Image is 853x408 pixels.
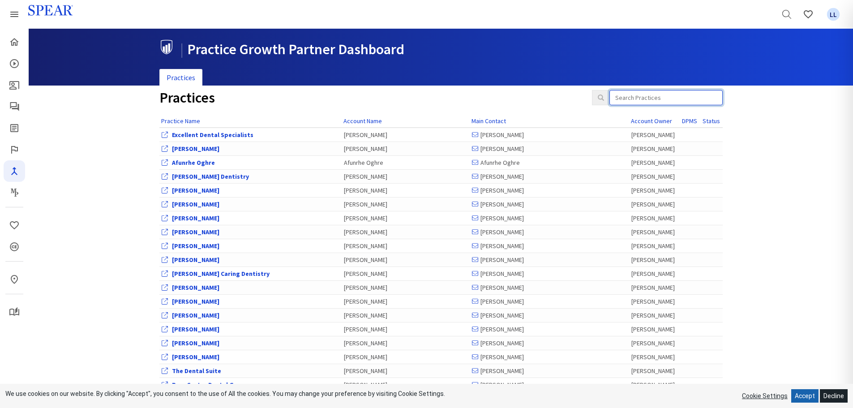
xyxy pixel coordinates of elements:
[172,297,219,305] a: View Office Dashboard
[344,144,467,153] div: [PERSON_NAME]
[172,311,219,319] a: View Office Dashboard
[172,270,270,278] a: View Office Dashboard
[344,339,467,348] div: [PERSON_NAME]
[472,186,627,195] div: [PERSON_NAME]
[631,352,678,361] div: [PERSON_NAME]
[344,325,467,334] div: [PERSON_NAME]
[4,139,25,160] a: Faculty Club Elite
[172,172,249,180] a: View Office Dashboard
[472,366,627,375] div: [PERSON_NAME]
[172,186,219,194] a: View Office Dashboard
[4,74,25,96] a: Patient Education
[472,380,627,389] div: [PERSON_NAME]
[172,242,219,250] a: View Office Dashboard
[344,172,467,181] div: [PERSON_NAME]
[161,117,200,125] a: Practice Name
[631,144,678,153] div: [PERSON_NAME]
[172,159,215,167] a: View Office Dashboard
[4,269,25,290] a: In-Person & Virtual
[472,200,627,209] div: [PERSON_NAME]
[472,297,627,306] div: [PERSON_NAME]
[631,269,678,278] div: [PERSON_NAME]
[472,352,627,361] div: [PERSON_NAME]
[172,339,219,347] a: View Office Dashboard
[776,4,797,25] a: Search
[631,172,678,181] div: [PERSON_NAME]
[472,130,627,139] div: [PERSON_NAME]
[172,325,219,333] a: View Office Dashboard
[631,158,678,167] div: [PERSON_NAME]
[742,392,788,399] a: Cookie Settings
[682,117,697,125] a: DPMS
[631,186,678,195] div: [PERSON_NAME]
[172,200,219,208] a: View Office Dashboard
[4,160,25,182] a: Navigator Pro
[703,117,720,125] a: Status
[344,352,467,361] div: [PERSON_NAME]
[172,228,219,236] a: View Office Dashboard
[344,366,467,375] div: [PERSON_NAME]
[172,256,219,264] a: View Office Dashboard
[4,96,25,117] a: Spear Talk
[4,236,25,258] a: CE Credits
[343,117,382,125] a: Account Name
[827,8,840,21] span: LL
[472,269,627,278] div: [PERSON_NAME]
[631,380,678,389] div: [PERSON_NAME]
[344,158,467,167] div: Afunrhe Oghre
[4,31,25,53] a: Home
[472,311,627,320] div: [PERSON_NAME]
[791,389,819,403] button: Accept
[631,200,678,209] div: [PERSON_NAME]
[4,4,25,25] a: Spear Products
[159,69,202,86] a: Practices
[159,40,716,57] h1: Practice Growth Partner Dashboard
[344,297,467,306] div: [PERSON_NAME]
[344,283,467,292] div: [PERSON_NAME]
[172,381,248,389] a: View Office Dashboard
[159,90,579,106] h1: Practices
[172,131,253,139] a: View Office Dashboard
[472,144,627,153] div: [PERSON_NAME]
[472,255,627,264] div: [PERSON_NAME]
[4,215,25,236] a: Favorites
[344,380,467,389] div: [PERSON_NAME]
[344,311,467,320] div: [PERSON_NAME]
[344,255,467,264] div: [PERSON_NAME]
[820,389,848,403] button: Decline
[472,172,627,181] div: [PERSON_NAME]
[823,4,844,25] a: Favorites
[344,228,467,236] div: [PERSON_NAME]
[4,117,25,139] a: Spear Digest
[797,4,819,25] a: Favorites
[472,214,627,223] div: [PERSON_NAME]
[472,228,627,236] div: [PERSON_NAME]
[631,241,678,250] div: [PERSON_NAME]
[344,241,467,250] div: [PERSON_NAME]
[631,228,678,236] div: [PERSON_NAME]
[172,214,219,222] a: View Office Dashboard
[631,117,672,125] a: Account Owner
[172,353,219,361] a: View Office Dashboard
[472,283,627,292] div: [PERSON_NAME]
[180,40,184,58] span: |
[631,311,678,320] div: [PERSON_NAME]
[472,117,506,125] a: Main Contact
[609,90,723,105] input: Search Practices
[344,130,467,139] div: [PERSON_NAME]
[472,339,627,348] div: [PERSON_NAME]
[172,145,219,153] a: View Office Dashboard
[631,366,678,375] div: [PERSON_NAME]
[472,241,627,250] div: [PERSON_NAME]
[4,301,25,323] a: My Study Club
[631,255,678,264] div: [PERSON_NAME]
[5,390,445,397] span: We use cookies on our website. By clicking "Accept", you consent to the use of All the cookies. Y...
[344,269,467,278] div: [PERSON_NAME]
[631,283,678,292] div: [PERSON_NAME]
[631,214,678,223] div: [PERSON_NAME]
[4,182,25,203] a: Masters Program
[631,325,678,334] div: [PERSON_NAME]
[4,53,25,74] a: Courses
[631,297,678,306] div: [PERSON_NAME]
[631,339,678,348] div: [PERSON_NAME]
